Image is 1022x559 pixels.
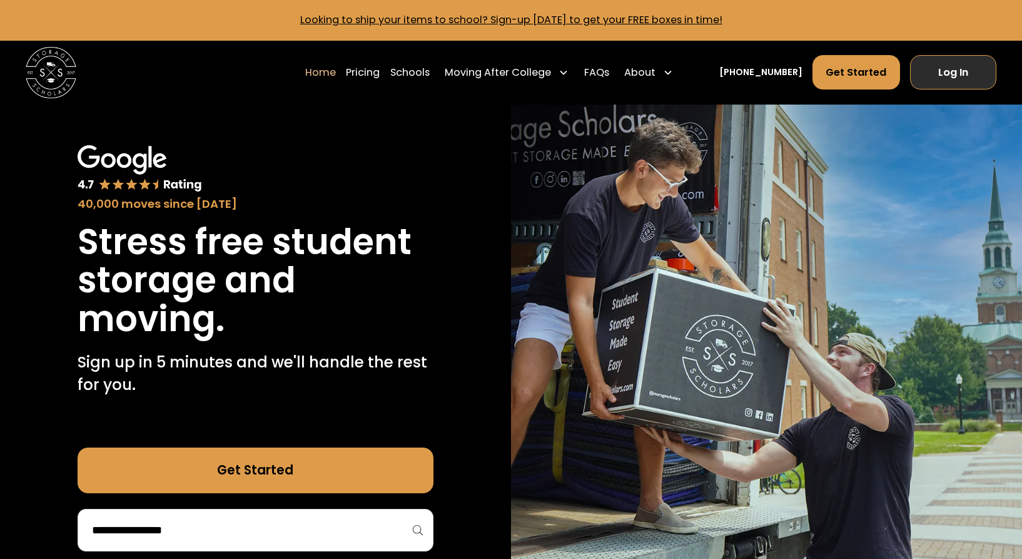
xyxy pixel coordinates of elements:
div: About [619,54,679,90]
p: Sign up in 5 minutes and we'll handle the rest for you. [78,351,433,397]
div: About [624,65,655,80]
a: Schools [390,54,430,90]
a: Log In [910,55,996,90]
a: [PHONE_NUMBER] [719,66,802,79]
a: Get Started [78,448,433,493]
img: Google 4.7 star rating [78,145,202,193]
a: Looking to ship your items to school? Sign-up [DATE] to get your FREE boxes in time! [300,13,722,27]
div: Moving After College [445,65,551,80]
a: Pricing [346,54,380,90]
h1: Stress free student storage and moving. [78,223,433,339]
a: Get Started [812,55,900,90]
a: FAQs [584,54,609,90]
a: Home [305,54,336,90]
img: Storage Scholars main logo [26,47,76,98]
div: 40,000 moves since [DATE] [78,195,433,212]
div: Moving After College [440,54,574,90]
